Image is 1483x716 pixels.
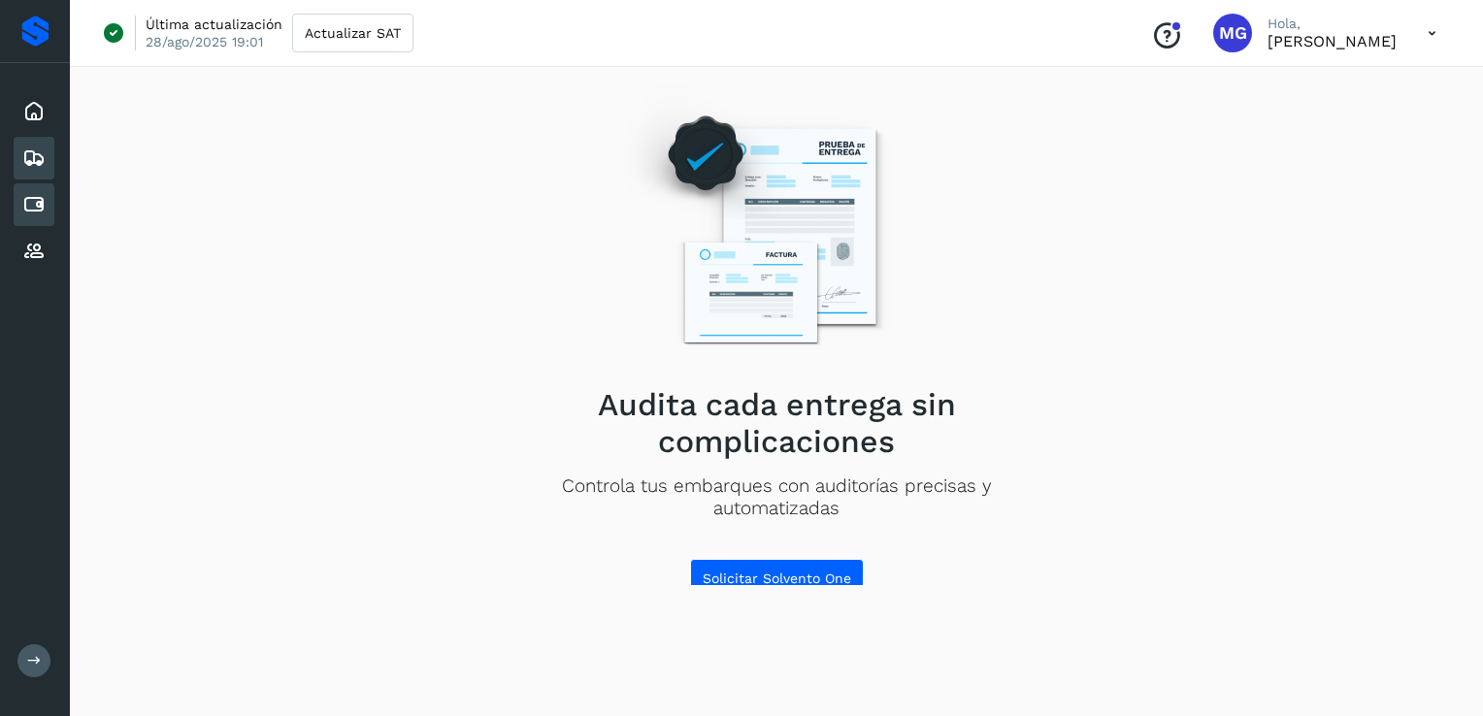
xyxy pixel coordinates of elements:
[500,475,1053,520] p: Controla tus embarques con auditorías precisas y automatizadas
[14,137,54,179] div: Embarques
[690,559,864,598] button: Solicitar Solvento One
[1268,16,1397,32] p: Hola,
[703,571,851,585] span: Solicitar Solvento One
[14,230,54,273] div: Proveedores
[146,16,282,33] p: Última actualización
[305,26,401,40] span: Actualizar SAT
[292,14,413,52] button: Actualizar SAT
[609,86,944,371] img: Empty state image
[500,386,1053,461] h2: Audita cada entrega sin complicaciones
[14,90,54,133] div: Inicio
[14,183,54,226] div: Cuentas por pagar
[1268,32,1397,50] p: MANUEL GERARDO VELA
[146,33,263,50] p: 28/ago/2025 19:01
